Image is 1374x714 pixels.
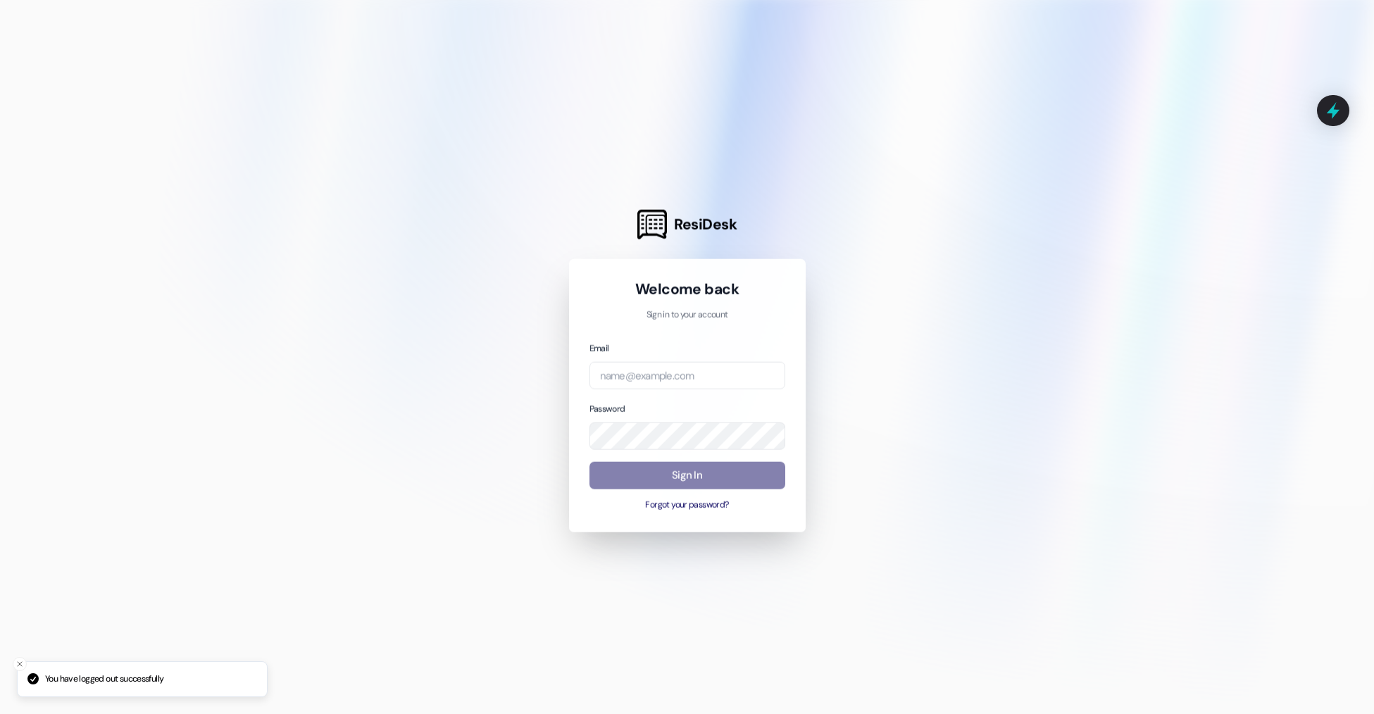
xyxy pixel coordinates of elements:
[45,673,163,686] p: You have logged out successfully
[589,308,785,321] p: Sign in to your account
[589,403,625,415] label: Password
[674,214,737,234] span: ResiDesk
[589,499,785,512] button: Forgot your password?
[589,343,609,354] label: Email
[589,362,785,389] input: name@example.com
[637,209,667,239] img: ResiDesk Logo
[589,462,785,489] button: Sign In
[589,279,785,299] h1: Welcome back
[13,657,27,671] button: Close toast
